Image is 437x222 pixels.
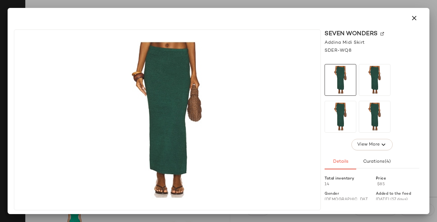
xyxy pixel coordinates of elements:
[363,159,391,164] span: Curations
[357,141,379,148] span: View More
[325,29,378,38] span: SEVEN WONDERS
[359,101,390,132] img: SDER-WQ8_V1.jpg
[18,34,317,206] img: SDER-WQ8_V1.jpg
[380,32,384,36] img: svg%3e
[325,39,365,46] span: Addina Midi Skirt
[351,139,392,150] button: View More
[325,64,356,95] img: SDER-WQ8_V1.jpg
[376,176,386,182] span: Price
[325,101,356,132] img: SDER-WQ8_V1.jpg
[384,159,391,164] span: (4)
[359,64,390,95] img: SDER-WQ8_V1.jpg
[325,176,354,182] span: Total inventory
[325,47,351,54] span: SDER-WQ8
[332,159,348,164] span: Details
